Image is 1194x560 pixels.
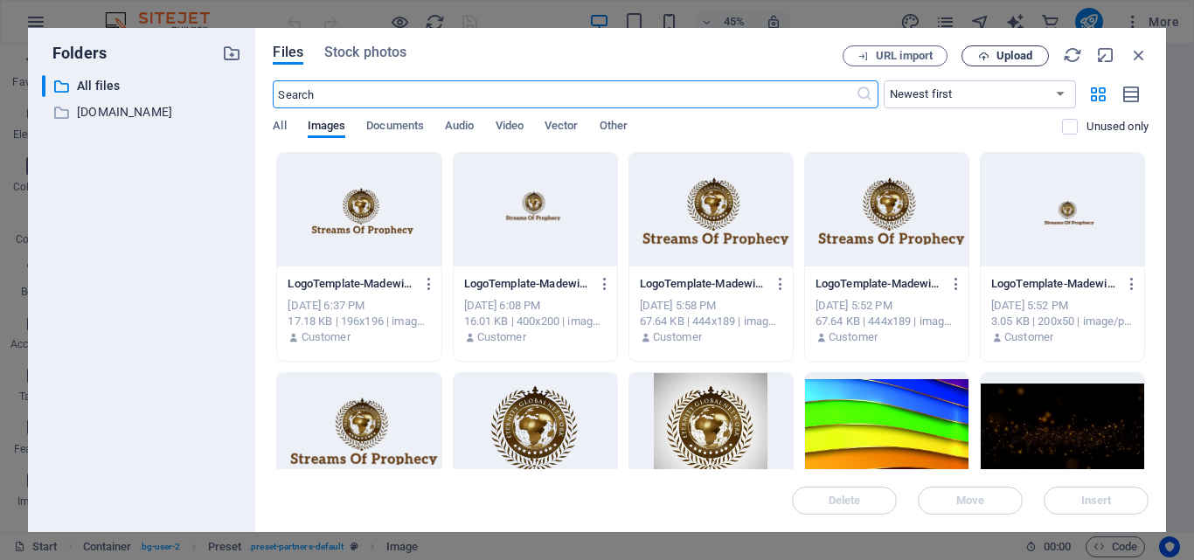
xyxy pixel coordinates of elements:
[308,115,346,140] span: Images
[42,101,241,123] div: [DOMAIN_NAME]
[496,115,524,140] span: Video
[222,44,241,63] i: Create new folder
[288,276,414,292] p: LogoTemplate-MadewithPosterMyWall-eNGAaJBS6fmLkKaVOoCdvw-eBJdnwhU7psUF_pTcACrCQ.png
[1086,119,1149,135] p: Displays only files that are not in use on the website. Files added during this session can still...
[996,51,1032,61] span: Upload
[273,80,855,108] input: Search
[816,298,958,314] div: [DATE] 5:52 PM
[42,42,107,65] p: Folders
[1063,45,1082,65] i: Reload
[640,276,767,292] p: LogoTemplate-MadewithPosterMyWall-eNGAaJBS6fmLkKaVOoCdvw.png
[876,51,933,61] span: URL import
[302,329,351,345] p: Customer
[477,329,526,345] p: Customer
[366,115,424,140] span: Documents
[273,42,303,63] span: Files
[324,42,406,63] span: Stock photos
[640,314,782,329] div: 67.64 KB | 444x189 | image/png
[991,314,1134,329] div: 3.05 KB | 200x50 | image/png
[1096,45,1115,65] i: Minimize
[843,45,948,66] button: URL import
[545,115,579,140] span: Vector
[77,102,210,122] p: [DOMAIN_NAME]
[1129,45,1149,65] i: Close
[829,329,878,345] p: Customer
[640,298,782,314] div: [DATE] 5:58 PM
[288,298,430,314] div: [DATE] 6:37 PM
[600,115,628,140] span: Other
[445,115,474,140] span: Audio
[1004,329,1053,345] p: Customer
[464,276,591,292] p: LogoTemplate-MadewithPosterMyWall2-vLPHuF-BEvgErthXqC8wGA.png
[288,314,430,329] div: 17.18 KB | 196x196 | image/png
[961,45,1049,66] button: Upload
[991,298,1134,314] div: [DATE] 5:52 PM
[991,276,1118,292] p: LogoTemplate-MadewithPosterMyWall1-dQRFUEOKsxpj2zqkTuLQrg.png
[464,298,607,314] div: [DATE] 6:08 PM
[273,115,286,140] span: All
[653,329,702,345] p: Customer
[42,75,45,97] div: ​
[816,314,958,329] div: 67.64 KB | 444x189 | image/png
[816,276,942,292] p: LogoTemplate-MadewithPosterMyWall-375lPg_NRgGl9ybbTn8dfw.png
[464,314,607,329] div: 16.01 KB | 400x200 | image/png
[77,76,210,96] p: All files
